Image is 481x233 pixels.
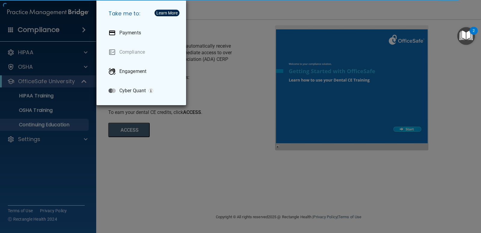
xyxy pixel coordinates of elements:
p: Cyber Quant [119,88,146,94]
button: Open Resource Center, 2 new notifications [457,27,475,45]
p: Payments [119,30,141,36]
a: Payments [104,24,181,41]
button: Learn More [155,10,179,16]
div: Learn More [156,11,178,15]
p: Engagement [119,68,146,74]
div: 2 [473,31,475,39]
a: Engagement [104,63,181,80]
a: Compliance [104,44,181,61]
h5: Take me to: [104,5,181,22]
a: Cyber Quant [104,82,181,99]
